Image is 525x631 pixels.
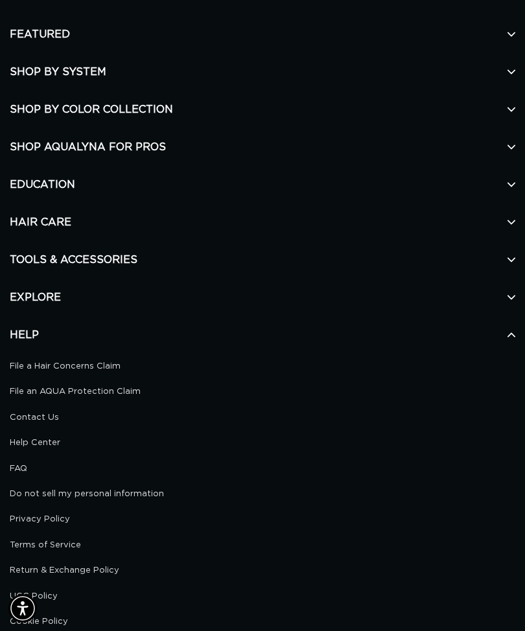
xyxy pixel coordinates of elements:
[10,384,506,399] a: File an AQUA Protection Claim
[10,359,506,374] a: File a Hair Concerns Claim
[10,461,506,476] a: FAQ
[10,16,515,53] h2: FEATURED
[10,487,506,501] a: Do not sell my personal information
[10,91,515,128] h2: SHOP BY COLOR COLLECTION
[10,538,506,553] a: Terms of Service
[10,512,506,527] a: Privacy Policy
[10,589,506,604] a: UGC Policy
[8,594,37,623] div: Accessibility Menu
[10,279,515,316] h2: EXPLORE
[10,316,515,354] h2: HELP
[10,53,515,91] h2: SHOP BY SYSTEM
[10,614,515,629] a: Cookie Policy
[10,203,515,241] h2: HAIR CARE
[10,241,515,279] h2: TOOLS & ACCESSORIES
[460,569,525,631] iframe: Chat Widget
[10,563,506,578] a: Return & Exchange Policy
[10,166,515,203] h2: EDUCATION
[10,128,515,166] h2: SHOP AQUALYNA FOR PROS
[10,435,506,450] a: Help Center
[10,410,506,425] a: Contact Us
